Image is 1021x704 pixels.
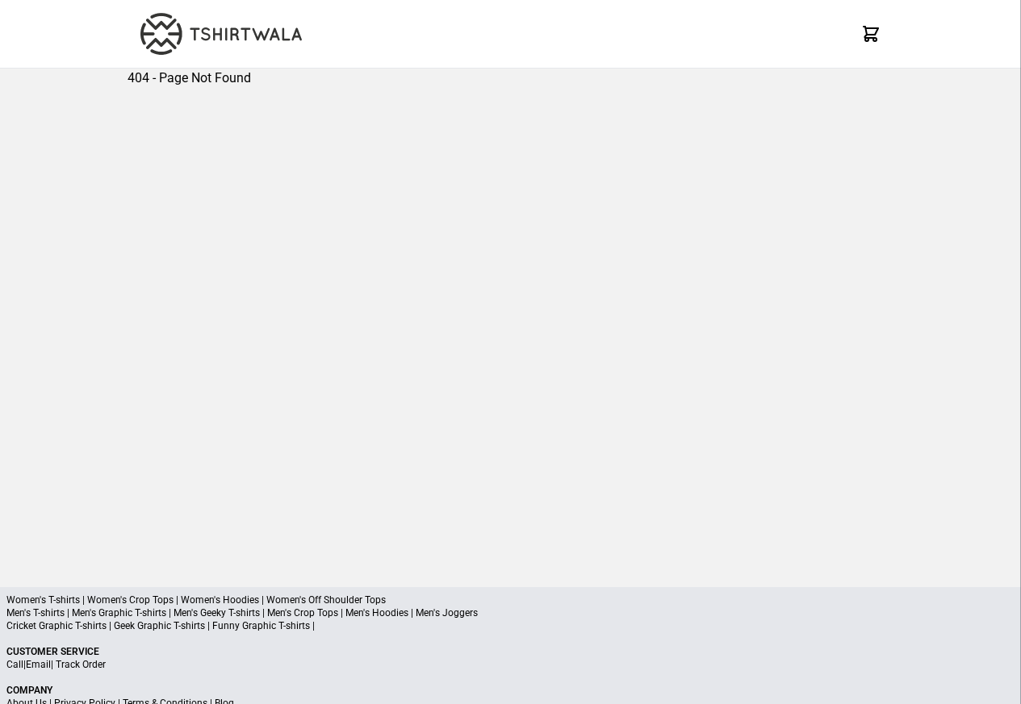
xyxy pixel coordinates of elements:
[56,659,106,670] a: Track Order
[6,658,1015,671] p: | |
[128,69,893,88] h1: 404 - Page Not Found
[140,13,302,55] img: TW-LOGO-400-104.png
[6,606,1015,619] p: Men's T-shirts | Men's Graphic T-shirts | Men's Geeky T-shirts | Men's Crop Tops | Men's Hoodies ...
[6,684,1015,697] p: Company
[6,594,1015,606] p: Women's T-shirts | Women's Crop Tops | Women's Hoodies | Women's Off Shoulder Tops
[6,659,23,670] a: Call
[6,645,1015,658] p: Customer Service
[6,619,1015,632] p: Cricket Graphic T-shirts | Geek Graphic T-shirts | Funny Graphic T-shirts |
[26,659,51,670] a: Email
